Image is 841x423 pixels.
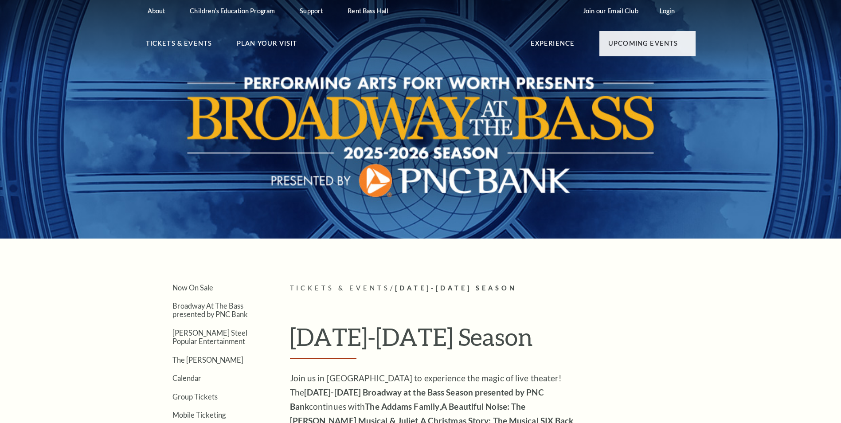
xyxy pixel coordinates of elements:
p: Children's Education Program [190,7,275,15]
p: Tickets & Events [146,38,212,54]
a: Now On Sale [172,283,213,292]
span: Tickets & Events [290,284,391,292]
strong: [DATE]-[DATE] Broadway at the Bass Season presented by PNC Bank [290,387,544,411]
a: Calendar [172,374,201,382]
p: Upcoming Events [608,38,678,54]
h1: [DATE]-[DATE] Season [290,322,696,359]
p: About [148,7,165,15]
a: Mobile Ticketing [172,411,226,419]
p: Rent Bass Hall [348,7,388,15]
p: Experience [531,38,575,54]
a: Group Tickets [172,392,218,401]
strong: The Addams Family [365,401,439,411]
a: [PERSON_NAME] Steel Popular Entertainment [172,329,247,345]
a: The [PERSON_NAME] [172,356,243,364]
p: Plan Your Visit [237,38,297,54]
p: / [290,283,696,294]
p: Support [300,7,323,15]
a: Broadway At The Bass presented by PNC Bank [172,302,248,318]
span: [DATE]-[DATE] Season [395,284,517,292]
